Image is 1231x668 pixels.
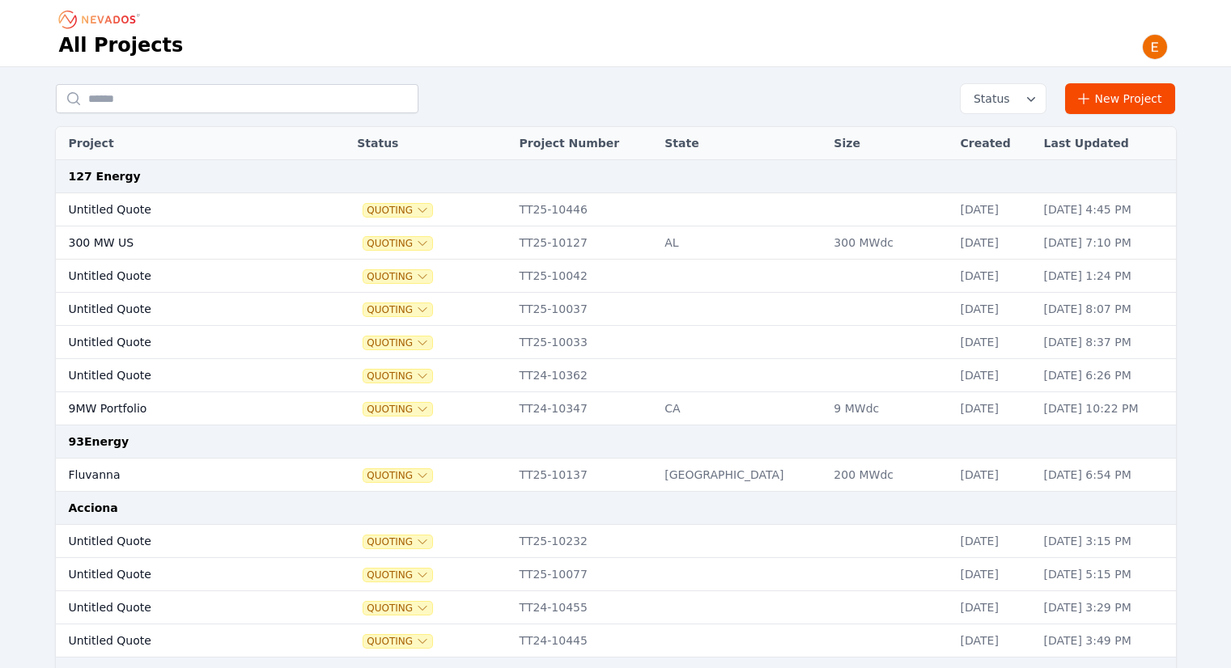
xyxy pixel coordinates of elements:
td: TT25-10042 [512,260,657,293]
td: [GEOGRAPHIC_DATA] [656,459,826,492]
td: Untitled Quote [56,624,309,657]
td: [DATE] 3:29 PM [1036,591,1176,624]
td: Fluvanna [56,459,309,492]
th: Status [349,127,511,160]
td: Untitled Quote [56,260,309,293]
th: Project [56,127,309,160]
button: Quoting [363,635,432,648]
td: TT25-10446 [512,193,657,226]
button: Quoting [363,370,432,383]
td: TT24-10362 [512,359,657,392]
td: 9MW Portfolio [56,392,309,425]
button: Quoting [363,204,432,217]
tr: Untitled QuoteQuotingTT25-10446[DATE][DATE] 4:45 PM [56,193,1176,226]
th: State [656,127,826,160]
td: Untitled Quote [56,525,309,558]
td: [DATE] [953,193,1036,226]
button: Quoting [363,469,432,482]
td: TT24-10347 [512,392,657,425]
nav: Breadcrumb [59,6,145,32]
button: Quoting [363,602,432,615]
th: Project Number [512,127,657,160]
td: [DATE] [953,591,1036,624]
button: Quoting [363,569,432,581]
a: New Project [1065,83,1176,114]
td: Acciona [56,492,1176,525]
td: Untitled Quote [56,591,309,624]
tr: Untitled QuoteQuotingTT25-10042[DATE][DATE] 1:24 PM [56,260,1176,293]
tr: FluvannaQuotingTT25-10137[GEOGRAPHIC_DATA]200 MWdc[DATE][DATE] 6:54 PM [56,459,1176,492]
img: Emily Walker [1142,34,1168,60]
span: Quoting [363,270,432,283]
td: [DATE] [953,525,1036,558]
td: [DATE] 6:54 PM [1036,459,1176,492]
td: 9 MWdc [826,392,952,425]
td: [DATE] 8:07 PM [1036,293,1176,326]
td: CA [656,392,826,425]
span: Status [967,91,1010,107]
td: [DATE] 7:10 PM [1036,226,1176,260]
button: Quoting [363,336,432,349]
td: [DATE] [953,226,1036,260]
td: AL [656,226,826,260]
td: TT25-10033 [512,326,657,359]
td: Untitled Quote [56,359,309,392]
td: [DATE] 1:24 PM [1036,260,1176,293]
tr: Untitled QuoteQuotingTT24-10455[DATE][DATE] 3:29 PM [56,591,1176,624]
td: TT25-10137 [512,459,657,492]
tr: Untitled QuoteQuotingTT24-10362[DATE][DATE] 6:26 PM [56,359,1176,392]
tr: Untitled QuoteQuotingTT24-10445[DATE][DATE] 3:49 PM [56,624,1176,657]
td: [DATE] [953,392,1036,425]
td: TT25-10077 [512,558,657,591]
button: Status [961,84,1046,113]
td: 200 MWdc [826,459,952,492]
tr: Untitled QuoteQuotingTT25-10077[DATE][DATE] 5:15 PM [56,558,1176,591]
th: Last Updated [1036,127,1176,160]
td: TT25-10127 [512,226,657,260]
td: [DATE] [953,326,1036,359]
button: Quoting [363,535,432,548]
td: [DATE] [953,293,1036,326]
td: 300 MW US [56,226,309,260]
td: [DATE] 5:15 PM [1036,558,1176,591]
td: Untitled Quote [56,293,309,326]
tr: 9MW PortfolioQuotingTT24-10347CA9 MWdc[DATE][DATE] 10:22 PM [56,392,1176,425]
td: 127 Energy [56,160,1176,193]
h1: All Projects [59,32,184,58]
td: TT25-10037 [512,293,657,326]
td: [DATE] [953,624,1036,657]
button: Quoting [363,403,432,416]
td: Untitled Quote [56,558,309,591]
tr: Untitled QuoteQuotingTT25-10037[DATE][DATE] 8:07 PM [56,293,1176,326]
td: [DATE] 3:15 PM [1036,525,1176,558]
th: Size [826,127,952,160]
td: [DATE] [953,558,1036,591]
td: Untitled Quote [56,193,309,226]
th: Created [953,127,1036,160]
td: [DATE] 6:26 PM [1036,359,1176,392]
button: Quoting [363,303,432,316]
td: [DATE] 10:22 PM [1036,392,1176,425]
td: 93Energy [56,425,1176,459]
td: TT24-10445 [512,624,657,657]
td: [DATE] 4:45 PM [1036,193,1176,226]
tr: Untitled QuoteQuotingTT25-10033[DATE][DATE] 8:37 PM [56,326,1176,359]
tr: Untitled QuoteQuotingTT25-10232[DATE][DATE] 3:15 PM [56,525,1176,558]
td: [DATE] [953,459,1036,492]
button: Quoting [363,237,432,250]
td: [DATE] [953,359,1036,392]
td: [DATE] 3:49 PM [1036,624,1176,657]
tr: 300 MW USQuotingTT25-10127AL300 MWdc[DATE][DATE] 7:10 PM [56,226,1176,260]
td: [DATE] [953,260,1036,293]
td: [DATE] 8:37 PM [1036,326,1176,359]
td: 300 MWdc [826,226,952,260]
